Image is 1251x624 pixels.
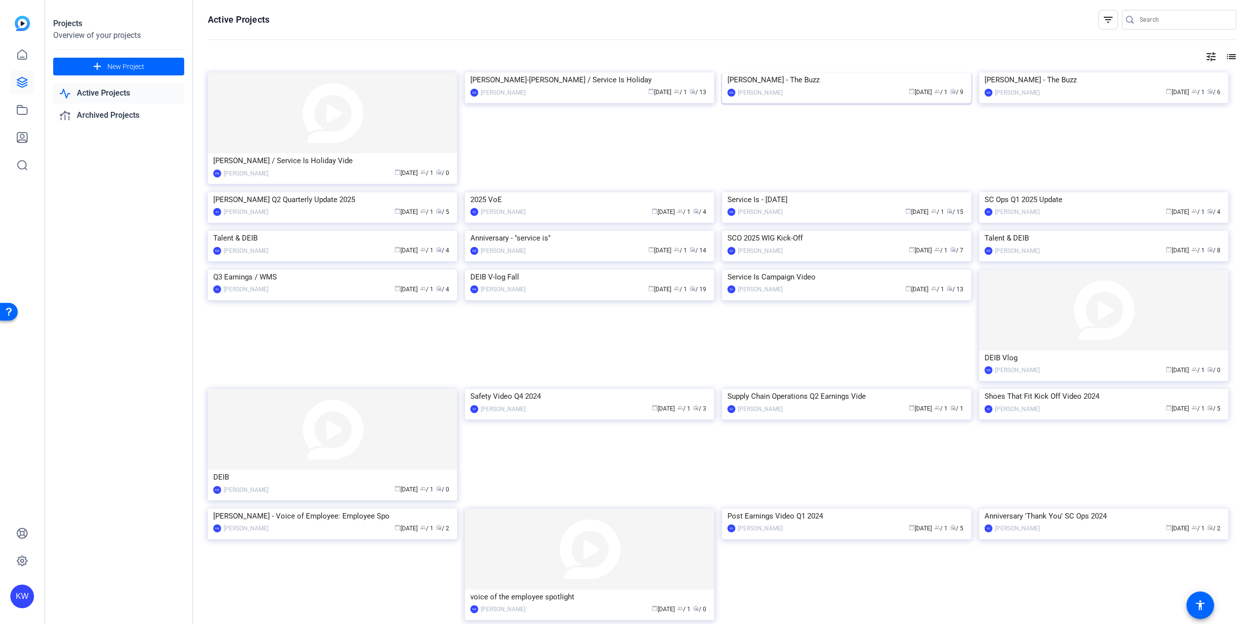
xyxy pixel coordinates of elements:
[727,509,966,523] div: Post Earnings Video Q1 2024
[1166,525,1189,532] span: [DATE]
[395,169,400,175] span: calendar_today
[1166,208,1172,214] span: calendar_today
[1207,405,1220,412] span: / 5
[690,247,706,254] span: / 14
[1191,405,1205,412] span: / 1
[224,246,268,256] div: [PERSON_NAME]
[208,14,269,26] h1: Active Projects
[905,208,928,215] span: [DATE]
[738,246,783,256] div: [PERSON_NAME]
[395,208,418,215] span: [DATE]
[420,486,433,493] span: / 1
[436,170,449,176] span: / 0
[909,525,932,532] span: [DATE]
[909,246,915,252] span: calendar_today
[1191,246,1197,252] span: group
[934,525,948,532] span: / 1
[420,208,426,214] span: group
[905,285,911,291] span: calendar_today
[436,208,449,215] span: / 5
[727,231,966,245] div: SCO 2025 WIG Kick-Off
[985,350,1223,365] div: DEIB Vlog
[1191,405,1197,411] span: group
[909,89,932,96] span: [DATE]
[1102,14,1114,26] mat-icon: filter_list
[652,405,675,412] span: [DATE]
[481,207,526,217] div: [PERSON_NAME]
[53,83,184,104] a: Active Projects
[727,270,966,284] div: Service Is Campaign Video
[934,405,940,411] span: group
[1140,14,1228,26] input: Search
[1224,51,1236,63] mat-icon: list
[213,247,221,255] div: KW
[436,525,449,532] span: / 2
[1207,208,1213,214] span: radio
[985,192,1223,207] div: SC Ops Q1 2025 Update
[213,470,452,485] div: DEIB
[420,485,426,491] span: group
[674,247,687,254] span: / 1
[909,405,932,412] span: [DATE]
[995,365,1040,375] div: [PERSON_NAME]
[648,285,654,291] span: calendar_today
[470,405,478,413] div: RJ
[985,524,992,532] div: RJ
[950,88,956,94] span: radio
[436,247,449,254] span: / 4
[1207,89,1220,96] span: / 6
[693,405,706,412] span: / 3
[481,404,526,414] div: [PERSON_NAME]
[395,247,418,254] span: [DATE]
[395,485,400,491] span: calendar_today
[995,404,1040,414] div: [PERSON_NAME]
[481,88,526,98] div: [PERSON_NAME]
[420,524,426,530] span: group
[1166,246,1172,252] span: calendar_today
[395,285,400,291] span: calendar_today
[1166,247,1189,254] span: [DATE]
[652,606,675,613] span: [DATE]
[91,61,103,73] mat-icon: add
[950,405,956,411] span: radio
[1207,367,1220,374] span: / 0
[738,523,783,533] div: [PERSON_NAME]
[481,284,526,294] div: [PERSON_NAME]
[727,405,735,413] div: RJ
[436,169,442,175] span: radio
[674,286,687,293] span: / 1
[950,246,956,252] span: radio
[420,285,426,291] span: group
[213,170,221,177] div: KW
[648,246,654,252] span: calendar_today
[470,589,709,604] div: voice of the employee spotlight
[674,246,680,252] span: group
[677,208,683,214] span: group
[947,285,953,291] span: radio
[420,170,433,176] span: / 1
[690,88,695,94] span: radio
[931,285,937,291] span: group
[1191,88,1197,94] span: group
[213,524,221,532] div: KW
[693,605,699,611] span: radio
[1191,208,1205,215] span: / 1
[470,208,478,216] div: RJ
[470,389,709,404] div: Safety Video Q4 2024
[1207,405,1213,411] span: radio
[395,286,418,293] span: [DATE]
[690,89,706,96] span: / 13
[693,208,699,214] span: radio
[481,246,526,256] div: [PERSON_NAME]
[1191,366,1197,372] span: group
[1166,367,1189,374] span: [DATE]
[1191,208,1197,214] span: group
[224,485,268,495] div: [PERSON_NAME]
[934,89,948,96] span: / 1
[1207,246,1213,252] span: radio
[481,604,526,614] div: [PERSON_NAME]
[909,405,915,411] span: calendar_today
[985,247,992,255] div: KW
[905,208,911,214] span: calendar_today
[693,606,706,613] span: / 0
